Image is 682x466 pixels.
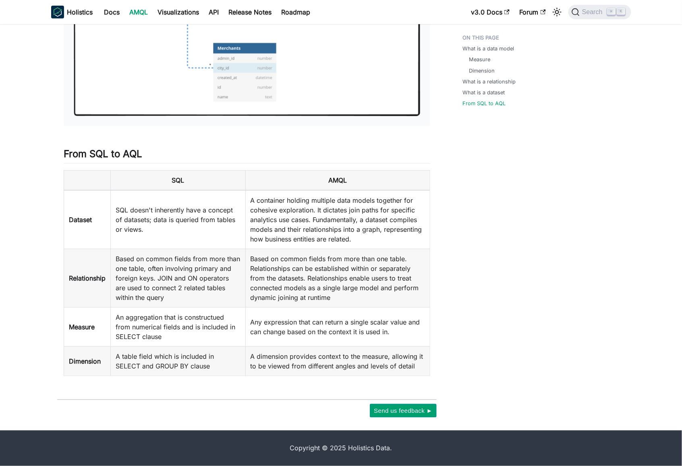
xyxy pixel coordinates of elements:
[111,170,245,190] th: SQL
[69,274,106,282] strong: Relationship
[245,346,430,376] td: A dimension provides context to the measure, allowing it to be viewed from different angles and l...
[64,148,430,163] h2: From SQL to AQL
[617,8,625,15] kbd: K
[111,190,245,249] td: SQL doesn't inherently have a concept of datasets; data is queried from tables or views.
[67,7,93,17] b: Holistics
[568,5,631,19] button: Search (Command+K)
[69,357,101,365] strong: Dimension
[111,346,245,376] td: A table field which is included in SELECT and GROUP BY clause
[204,6,224,19] a: API
[469,56,490,63] a: Measure
[51,6,93,19] a: HolisticsHolistics
[51,6,64,19] img: Holistics
[224,6,277,19] a: Release Notes
[551,6,564,19] button: Switch between dark and light mode (currently light mode)
[100,6,125,19] a: Docs
[245,307,430,346] td: Any expression that can return a single scalar value and can change based on the context it is us...
[111,249,245,307] td: Based on common fields from more than one table, often involving primary and foreign keys. JOIN a...
[370,404,437,418] button: Send us feedback ►
[69,323,95,331] strong: Measure
[85,443,597,453] div: Copyright © 2025 Holistics Data.
[466,6,515,19] a: v3.0 Docs
[469,67,495,75] a: Dimension
[607,8,616,15] kbd: ⌘
[245,249,430,307] td: Based on common fields from more than one table. Relationships can be established within or separ...
[515,6,551,19] a: Forum
[462,78,516,85] a: What is a relationship
[153,6,204,19] a: Visualizations
[580,8,607,16] span: Search
[277,6,315,19] a: Roadmap
[245,190,430,249] td: A container holding multiple data models together for cohesive exploration. It dictates join path...
[462,89,505,96] a: What is a dataset
[111,307,245,346] td: An aggregation that is constructued from numerical fields and is included in SELECT clause
[374,406,433,416] span: Send us feedback ►
[245,170,430,190] th: AMQL
[462,100,506,107] a: From SQL to AQL
[125,6,153,19] a: AMQL
[462,45,514,52] a: What is a data model
[69,216,92,224] strong: Dataset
